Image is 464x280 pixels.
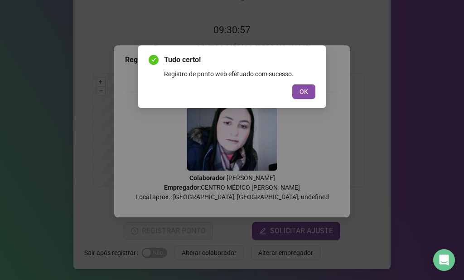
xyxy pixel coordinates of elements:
[164,69,315,79] div: Registro de ponto web efetuado com sucesso.
[300,87,308,97] span: OK
[164,54,315,65] span: Tudo certo!
[433,249,455,271] div: Open Intercom Messenger
[149,55,159,65] span: check-circle
[292,84,315,99] button: OK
